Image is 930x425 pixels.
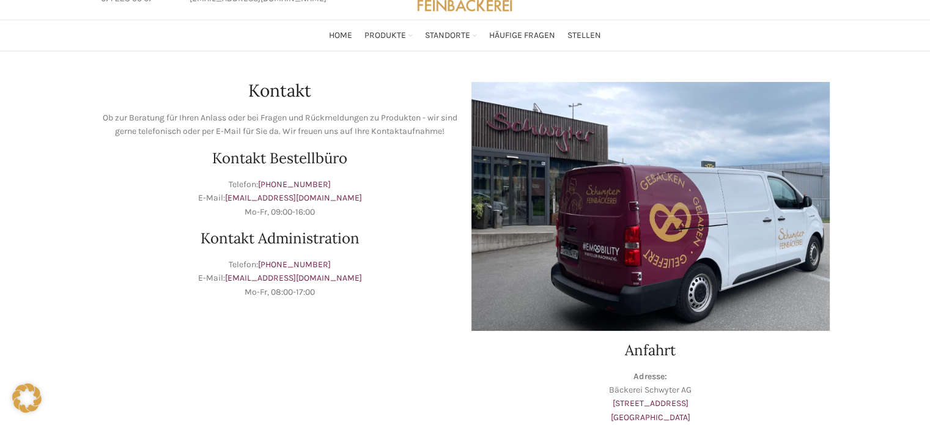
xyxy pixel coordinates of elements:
[425,23,477,48] a: Standorte
[567,23,601,48] a: Stellen
[425,30,470,42] span: Standorte
[258,179,331,190] a: [PHONE_NUMBER]
[101,231,459,246] h2: Kontakt Administration
[489,30,555,42] span: Häufige Fragen
[258,259,331,270] a: [PHONE_NUMBER]
[611,398,690,422] a: [STREET_ADDRESS][GEOGRAPHIC_DATA]
[567,30,601,42] span: Stellen
[101,178,459,219] p: Telefon: E-Mail: Mo-Fr, 09:00-16:00
[225,193,362,203] a: [EMAIL_ADDRESS][DOMAIN_NAME]
[364,30,406,42] span: Produkte
[225,273,362,283] a: [EMAIL_ADDRESS][DOMAIN_NAME]
[101,258,459,299] p: Telefon: E-Mail: Mo-Fr, 08:00-17:00
[95,23,836,48] div: Main navigation
[329,30,352,42] span: Home
[364,23,413,48] a: Produkte
[633,371,667,382] strong: Adresse:
[101,151,459,166] h2: Kontakt Bestellbüro
[489,23,555,48] a: Häufige Fragen
[101,82,459,99] h1: Kontakt
[471,370,830,425] p: Bäckerei Schwyter AG
[101,111,459,139] p: Ob zur Beratung für Ihren Anlass oder bei Fragen und Rückmeldungen zu Produkten - wir sind gerne ...
[471,343,830,358] h2: Anfahrt
[329,23,352,48] a: Home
